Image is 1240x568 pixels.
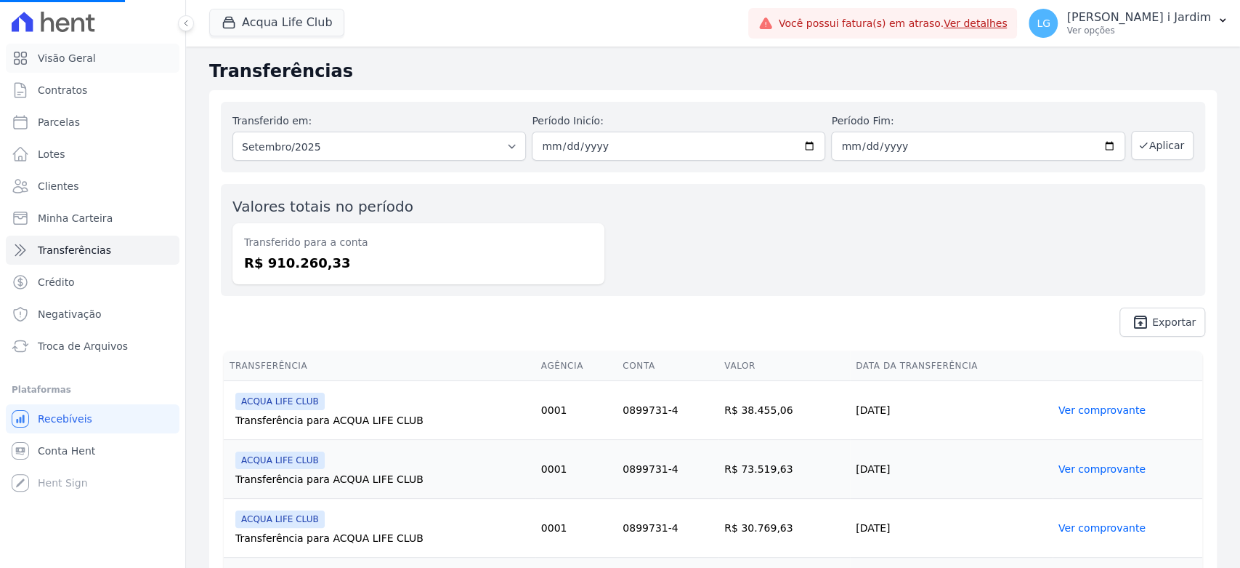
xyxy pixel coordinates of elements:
[850,440,1053,499] td: [DATE]
[944,17,1008,29] a: Ver detalhes
[1017,3,1240,44] button: LG [PERSON_NAME] i Jardim Ver opções
[850,499,1053,558] td: [DATE]
[235,511,325,528] span: ACQUA LIFE CLUB
[617,351,718,381] th: Conta
[235,531,530,545] div: Transferência para ACQUA LIFE CLUB
[232,198,413,215] label: Valores totais no período
[6,332,179,361] a: Troca de Arquivos
[535,381,617,440] td: 0001
[535,499,617,558] td: 0001
[6,268,179,297] a: Crédito
[1058,463,1146,475] a: Ver comprovante
[235,452,325,469] span: ACQUA LIFE CLUB
[617,440,718,499] td: 0899731-4
[38,275,75,289] span: Crédito
[1152,318,1196,327] span: Exportar
[718,351,850,381] th: Valor
[718,381,850,440] td: R$ 38.455,06
[6,436,179,465] a: Conta Hent
[1066,10,1211,25] p: [PERSON_NAME] i Jardim
[1066,25,1211,36] p: Ver opções
[6,76,179,105] a: Contratos
[6,300,179,329] a: Negativação
[1119,308,1205,337] a: unarchive Exportar
[718,440,850,499] td: R$ 73.519,63
[38,243,111,257] span: Transferências
[244,235,593,250] dt: Transferido para a conta
[38,307,102,321] span: Negativação
[1132,313,1149,331] i: unarchive
[850,351,1053,381] th: Data da Transferência
[235,413,530,428] div: Transferência para ACQUA LIFE CLUB
[38,147,65,161] span: Lotes
[6,172,179,201] a: Clientes
[224,351,535,381] th: Transferência
[1058,522,1146,534] a: Ver comprovante
[244,253,593,273] dd: R$ 910.260,33
[535,440,617,499] td: 0001
[38,115,80,129] span: Parcelas
[779,16,1008,31] span: Você possui fatura(s) em atraso.
[831,113,1124,129] label: Período Fim:
[38,179,78,193] span: Clientes
[6,236,179,265] a: Transferências
[38,412,92,426] span: Recebíveis
[209,9,344,36] button: Acqua Life Club
[532,113,825,129] label: Período Inicío:
[6,44,179,73] a: Visão Geral
[617,381,718,440] td: 0899731-4
[38,339,128,353] span: Troca de Arquivos
[535,351,617,381] th: Agência
[718,499,850,558] td: R$ 30.769,63
[1058,404,1146,416] a: Ver comprovante
[209,58,1217,84] h2: Transferências
[12,381,174,399] div: Plataformas
[235,472,530,487] div: Transferência para ACQUA LIFE CLUB
[6,204,179,233] a: Minha Carteira
[850,381,1053,440] td: [DATE]
[232,115,312,127] label: Transferido em:
[1131,131,1194,160] button: Aplicar
[6,404,179,433] a: Recebíveis
[6,108,179,137] a: Parcelas
[235,393,325,410] span: ACQUA LIFE CLUB
[38,83,87,97] span: Contratos
[38,51,96,65] span: Visão Geral
[6,140,179,169] a: Lotes
[1037,18,1050,28] span: LG
[38,444,95,458] span: Conta Hent
[617,499,718,558] td: 0899731-4
[38,211,113,225] span: Minha Carteira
